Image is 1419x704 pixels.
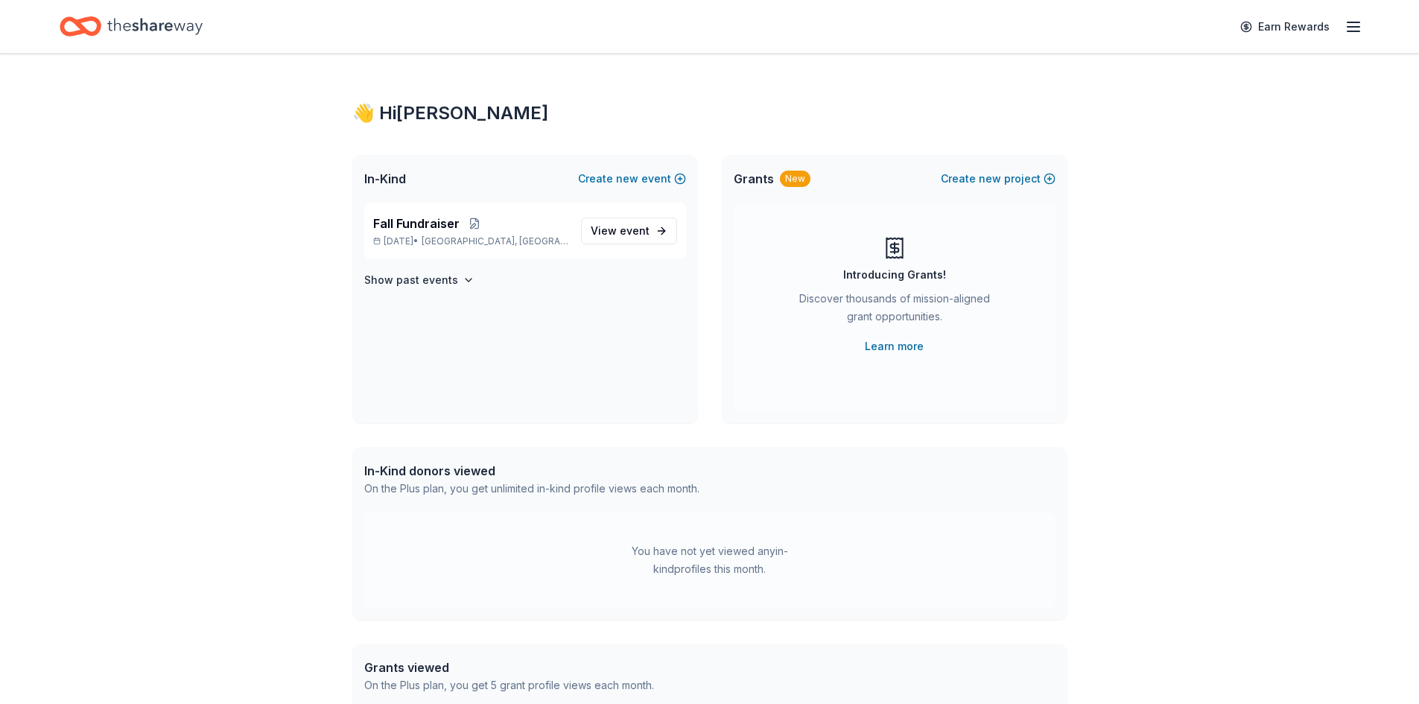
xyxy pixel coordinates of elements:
div: In-Kind donors viewed [364,462,699,480]
span: event [620,224,650,237]
h4: Show past events [364,271,458,289]
div: You have not yet viewed any in-kind profiles this month. [617,542,803,578]
div: 👋 Hi [PERSON_NAME] [352,101,1067,125]
a: Learn more [865,337,924,355]
div: On the Plus plan, you get 5 grant profile views each month. [364,676,654,694]
div: Introducing Grants! [843,266,946,284]
a: Home [60,9,203,44]
span: new [979,170,1001,188]
button: Show past events [364,271,474,289]
span: Grants [734,170,774,188]
span: Fall Fundraiser [373,215,460,232]
span: View [591,222,650,240]
div: Grants viewed [364,659,654,676]
div: Discover thousands of mission-aligned grant opportunities. [793,290,996,332]
span: In-Kind [364,170,406,188]
p: [DATE] • [373,235,569,247]
span: new [616,170,638,188]
button: Createnewevent [578,170,686,188]
button: Createnewproject [941,170,1055,188]
span: [GEOGRAPHIC_DATA], [GEOGRAPHIC_DATA] [422,235,568,247]
a: Earn Rewards [1231,13,1339,40]
div: On the Plus plan, you get unlimited in-kind profile views each month. [364,480,699,498]
div: New [780,171,810,187]
a: View event [581,218,677,244]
